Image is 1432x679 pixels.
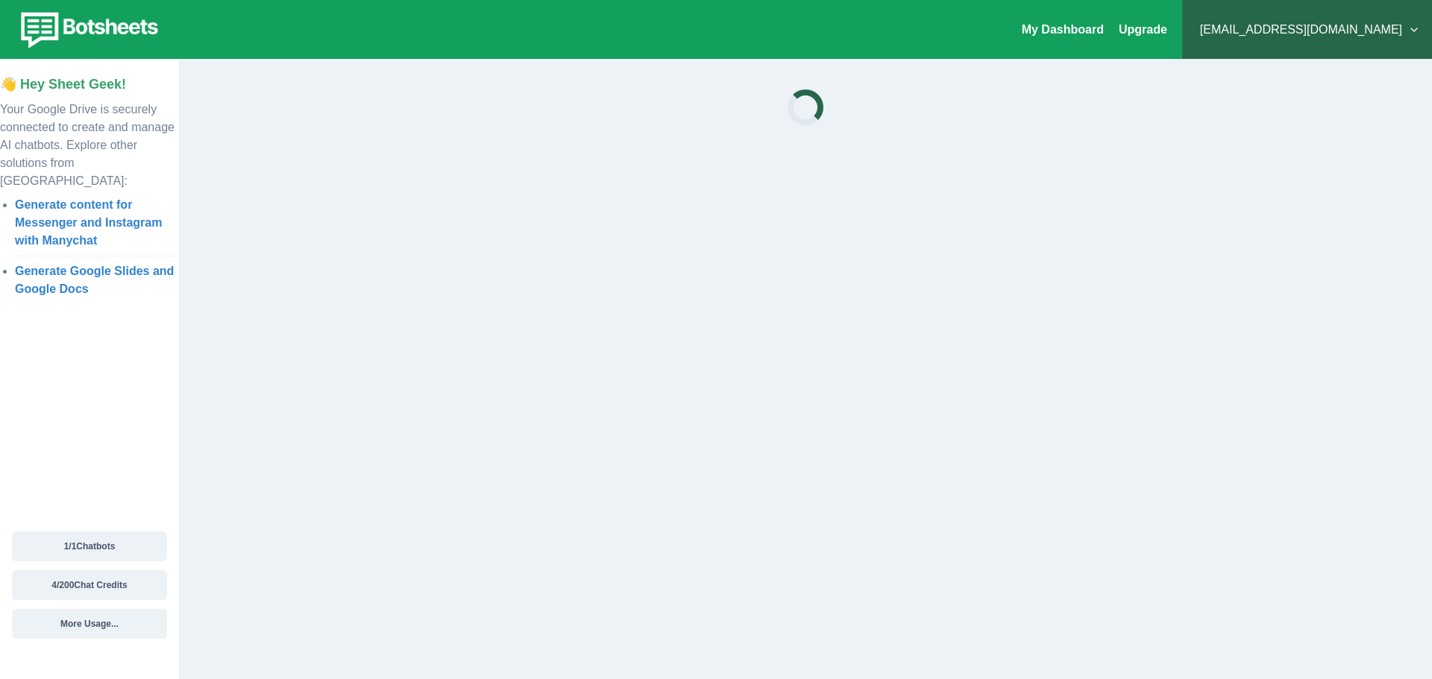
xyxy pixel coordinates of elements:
[12,609,167,639] button: More Usage...
[1119,23,1167,36] a: Upgrade
[12,531,167,561] button: 1/1Chatbots
[1022,23,1104,36] a: My Dashboard
[12,9,163,51] img: botsheets-logo.png
[12,570,167,600] button: 4/200Chat Credits
[15,265,174,295] a: Generate Google Slides and Google Docs
[1194,15,1420,45] button: [EMAIL_ADDRESS][DOMAIN_NAME]
[15,198,162,247] a: Generate content for Messenger and Instagram with Manychat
